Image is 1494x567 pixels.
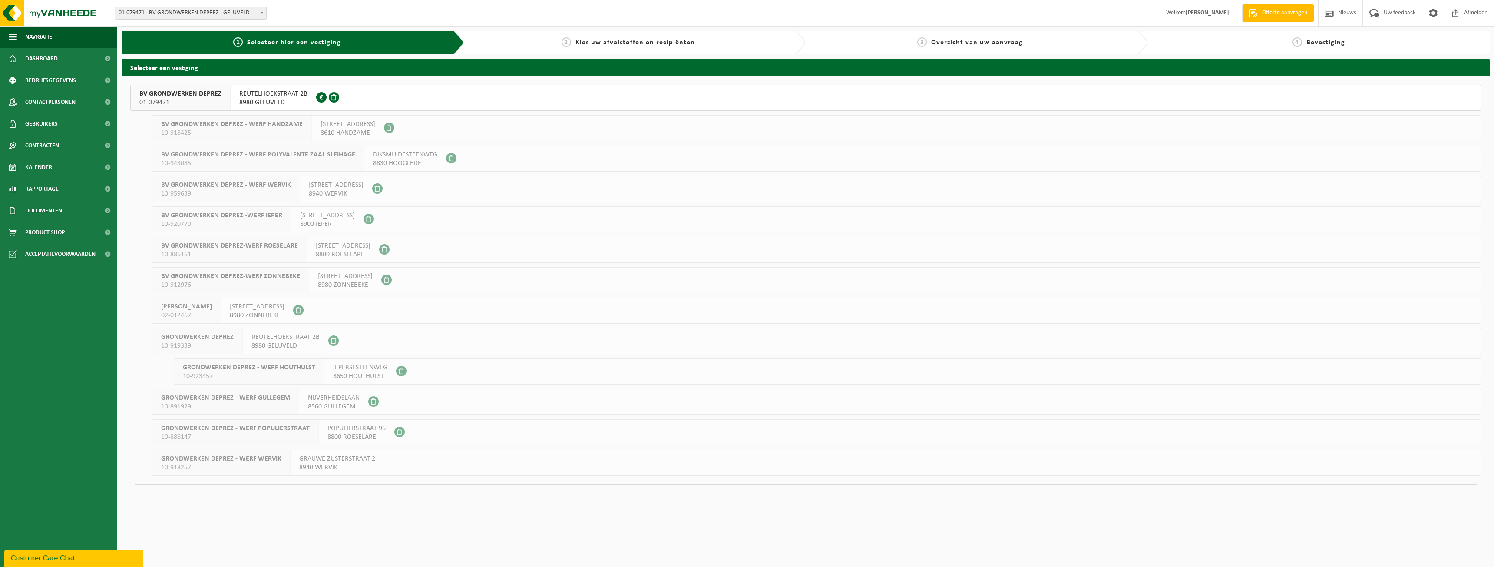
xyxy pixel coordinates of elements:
span: REUTELHOEKSTRAAT 2B [251,333,320,342]
span: 4 [1292,37,1302,47]
span: [STREET_ADDRESS] [321,120,375,129]
span: Acceptatievoorwaarden [25,243,96,265]
span: 10-891929 [161,402,290,411]
span: Contracten [25,135,59,156]
span: 8940 WERVIK [299,463,375,472]
span: 8980 GELUVELD [251,342,320,350]
span: Kalender [25,156,52,178]
span: Kies uw afvalstoffen en recipiënten [575,39,695,46]
span: Documenten [25,200,62,222]
span: IEPERSESTEENWEG [333,363,387,372]
span: 2 [562,37,571,47]
span: 10-918425 [161,129,303,137]
span: Selecteer hier een vestiging [247,39,341,46]
span: [STREET_ADDRESS] [309,181,364,189]
h2: Selecteer een vestiging [122,59,1490,76]
span: BV GRONDWERKEN DEPREZ-WERF ROESELARE [161,242,298,250]
span: BV GRONDWERKEN DEPREZ - WERF WERVIK [161,181,291,189]
span: BV GRONDWERKEN DEPREZ [139,90,221,98]
span: 8610 HANDZAME [321,129,375,137]
span: 8800 ROESELARE [316,250,370,259]
button: BV GRONDWERKEN DEPREZ 01-079471 REUTELHOEKSTRAAT 2B8980 GELUVELD [130,85,1481,111]
span: 8830 HOOGLEDE [373,159,437,168]
span: Rapportage [25,178,59,200]
span: 8800 ROESELARE [327,433,386,441]
span: 8650 HOUTHULST [333,372,387,381]
span: 8560 GULLEGEM [308,402,360,411]
span: 10-886147 [161,433,310,441]
span: 8940 WERVIK [309,189,364,198]
span: 10-923457 [183,372,315,381]
span: GRONDWERKEN DEPREZ - WERF WERVIK [161,454,281,463]
span: Bedrijfsgegevens [25,70,76,91]
span: Contactpersonen [25,91,76,113]
span: GRONDWERKEN DEPREZ - WERF POPULIERSTRAAT [161,424,310,433]
span: Bevestiging [1306,39,1345,46]
span: 8980 ZONNEBEKE [318,281,373,289]
span: 01-079471 - BV GRONDWERKEN DEPREZ - GELUVELD [115,7,267,20]
span: POPULIERSTRAAT 96 [327,424,386,433]
span: 10-943085 [161,159,355,168]
span: 10-920770 [161,220,282,229]
span: Gebruikers [25,113,58,135]
span: 02-012467 [161,311,212,320]
span: Offerte aanvragen [1260,9,1309,17]
span: 8900 IEPER [300,220,355,229]
iframe: chat widget [4,548,145,567]
strong: [PERSON_NAME] [1186,10,1229,16]
span: Product Shop [25,222,65,243]
span: REUTELHOEKSTRAAT 2B [239,90,307,98]
span: NIJVERHEIDSLAAN [308,394,360,402]
span: [STREET_ADDRESS] [318,272,373,281]
span: 01-079471 [139,98,221,107]
span: 10-959639 [161,189,291,198]
span: Navigatie [25,26,52,48]
span: Dashboard [25,48,58,70]
span: 1 [233,37,243,47]
span: GRONDWERKEN DEPREZ [161,333,234,342]
span: 10-886161 [161,250,298,259]
span: BV GRONDWERKEN DEPREZ -WERF IEPER [161,211,282,220]
span: [STREET_ADDRESS] [230,302,284,311]
span: 01-079471 - BV GRONDWERKEN DEPREZ - GELUVELD [115,7,266,19]
span: GRAUWE ZUSTERSTRAAT 2 [299,454,375,463]
span: BV GRONDWERKEN DEPREZ - WERF POLYVALENTE ZAAL SLEIHAGE [161,150,355,159]
span: 10-919339 [161,342,234,350]
span: [PERSON_NAME] [161,302,212,311]
span: DIKSMUIDESTEENWEG [373,150,437,159]
span: 8980 GELUVELD [239,98,307,107]
a: Offerte aanvragen [1242,4,1314,22]
span: [STREET_ADDRESS] [316,242,370,250]
span: Overzicht van uw aanvraag [931,39,1023,46]
span: BV GRONDWERKEN DEPREZ-WERF ZONNEBEKE [161,272,300,281]
span: 10-912976 [161,281,300,289]
span: [STREET_ADDRESS] [300,211,355,220]
span: GRONDWERKEN DEPREZ - WERF GULLEGEM [161,394,290,402]
span: GRONDWERKEN DEPREZ - WERF HOUTHULST [183,363,315,372]
span: 8980 ZONNEBEKE [230,311,284,320]
span: 10-918257 [161,463,281,472]
span: BV GRONDWERKEN DEPREZ - WERF HANDZAME [161,120,303,129]
span: 3 [917,37,927,47]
